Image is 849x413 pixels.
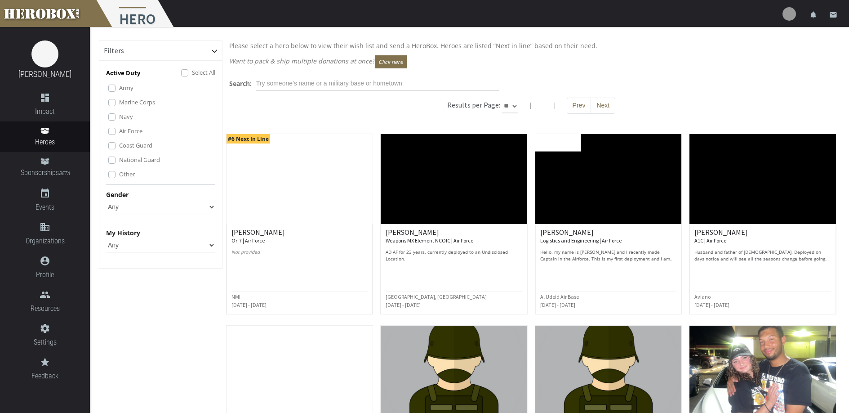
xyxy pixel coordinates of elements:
label: My History [106,228,140,238]
img: image [31,40,58,67]
small: BETA [59,171,70,176]
button: Next [591,98,615,114]
small: Aviano [694,293,711,300]
small: Al Udeid Air Base [540,293,579,300]
small: [GEOGRAPHIC_DATA], [GEOGRAPHIC_DATA] [386,293,487,300]
img: user-image [782,7,796,21]
label: Other [119,169,135,179]
small: [DATE] - [DATE] [694,301,729,308]
label: Gender [106,189,129,200]
p: Not provided [231,249,368,262]
h6: [PERSON_NAME] [540,229,677,244]
small: Weapons MX Element NCOIC | Air Force [386,237,473,244]
i: email [829,11,837,19]
a: [PERSON_NAME] Weapons MX Element NCOIC | Air Force AD AF for 23 years, currently deployed to an U... [380,134,528,314]
small: Or-7 | Air Force [231,237,265,244]
small: [DATE] - [DATE] [540,301,575,308]
span: #6 Next In Line [227,134,270,144]
h6: [PERSON_NAME] [386,229,522,244]
span: | [529,101,533,109]
input: Try someone's name or a military base or hometown [256,76,499,91]
button: Prev [567,98,591,114]
a: [PERSON_NAME] [18,69,71,79]
p: Please select a hero below to view their wish list and send a HeroBox. Heroes are listed “Next in... [229,40,833,51]
span: | [552,101,556,109]
h6: Filters [104,47,124,55]
i: notifications [809,11,818,19]
h6: Results per Page: [447,100,500,109]
label: Marine Corps [119,97,155,107]
a: [PERSON_NAME] Logistics and Engineering | Air Force Hello, my name is [PERSON_NAME] and I recentl... [535,134,682,314]
label: Coast Guard [119,140,152,150]
label: Army [119,83,133,93]
small: NMI [231,293,240,300]
a: #6 Next In Line [PERSON_NAME] Or-7 | Air Force Not provided NMI [DATE] - [DATE] [226,134,373,314]
a: [PERSON_NAME] A1C | Air Force Husband and father of [DEMOGRAPHIC_DATA]. Deployed on days notice a... [689,134,836,314]
small: [DATE] - [DATE] [386,301,421,308]
small: [DATE] - [DATE] [231,301,267,308]
p: Want to pack & ship multiple donations at once? [229,55,833,68]
p: AD AF for 23 years, currently deployed to an Undisclosed Location. [386,249,522,262]
label: Air Force [119,126,142,136]
label: Navy [119,112,133,121]
p: Hello, my name is [PERSON_NAME] and I recently made Captain in the Airforce. This is my first dep... [540,249,677,262]
label: National Guard [119,155,160,165]
h6: [PERSON_NAME] [694,229,831,244]
h6: [PERSON_NAME] [231,229,368,244]
label: Search: [229,78,252,89]
p: Husband and father of [DEMOGRAPHIC_DATA]. Deployed on days notice and will see all the seasons ch... [694,249,831,262]
small: Logistics and Engineering | Air Force [540,237,622,244]
small: A1C | Air Force [694,237,726,244]
label: Select All [192,67,215,77]
button: Click here [375,55,407,68]
p: Active Duty [106,68,140,78]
